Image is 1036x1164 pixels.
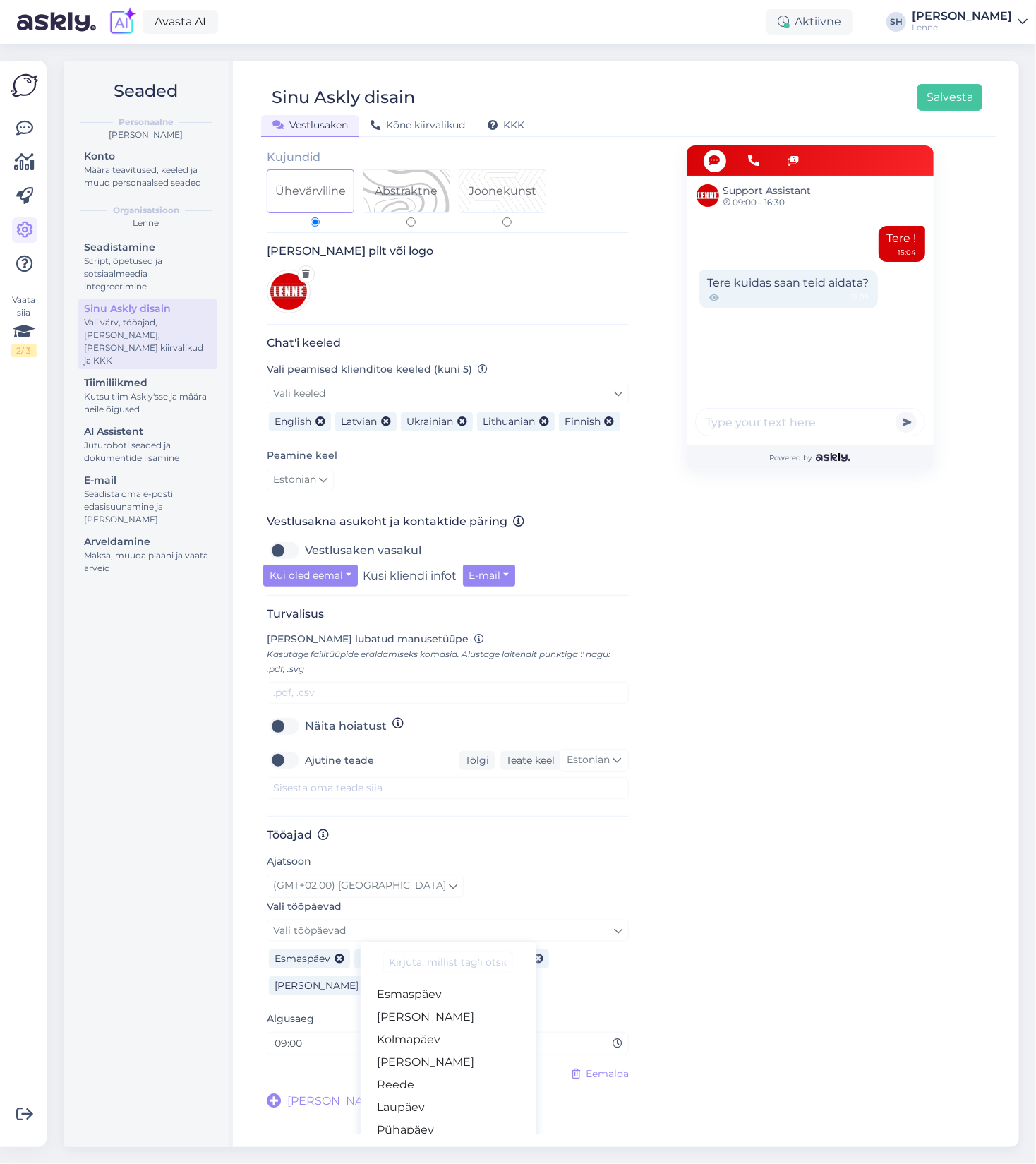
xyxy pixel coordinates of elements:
[483,415,535,428] span: Lithuanian
[267,875,464,897] a: (GMT+02:00) [GEOGRAPHIC_DATA]
[267,682,629,704] input: .pdf, .csv
[565,415,601,428] span: Finnish
[143,10,218,34] a: Avasta AI
[360,1074,536,1096] a: Reede
[75,217,217,229] div: Lenne
[502,217,512,227] input: Pattern 2Joonekunst
[341,415,377,428] span: Latvian
[852,292,869,304] span: 15:05
[723,198,812,207] span: 09:00 - 16:30
[84,488,211,526] div: Seadista oma e-posti edasisuunamine ja [PERSON_NAME]
[360,1119,536,1141] a: Pühapäev
[75,128,217,141] div: [PERSON_NAME]
[267,632,469,645] span: [PERSON_NAME] lubatud manusetüüpe
[586,1067,629,1081] span: Eemalda
[84,534,211,549] div: Arveldamine
[78,373,217,418] a: TiimiliikmedKutsu tiim Askly'sse ja määra neile õigused
[697,184,719,207] img: Support
[267,899,342,914] label: Vali tööpäevad
[78,299,217,369] a: Sinu Askly disainVali värv, tööajad, [PERSON_NAME], [PERSON_NAME] kiirvalikud ja KKK
[84,473,211,488] div: E-mail
[267,270,311,313] img: Logo preview
[267,607,629,620] h3: Turvalisus
[766,9,853,35] div: Aktiivne
[360,983,536,1006] a: Esmaspäev
[360,1096,536,1119] a: Laupäev
[275,979,359,992] span: [PERSON_NAME]
[267,336,629,349] h3: Chat'i keeled
[78,147,217,191] a: KontoMäära teavitused, keeled ja muud personaalsed seaded
[917,84,982,111] button: Salvesta
[113,204,179,217] b: Organisatsioon
[275,952,330,965] span: Esmaspäev
[84,255,211,293] div: Script, õpetused ja sotsiaalmeedia integreerimine
[275,415,311,428] span: English
[912,11,1028,33] a: [PERSON_NAME]Lenne
[84,240,211,255] div: Seadistamine
[263,565,358,587] button: Kui oled eemal
[816,453,850,462] img: Askly
[488,119,524,131] span: KKK
[78,471,217,528] a: E-mailSeadista oma e-posti edasisuunamine ja [PERSON_NAME]
[267,150,629,164] h5: Kujundid
[273,878,446,894] span: (GMT+02:00) [GEOGRAPHIC_DATA]
[360,1028,536,1051] a: Kolmapäev
[267,362,488,377] label: Vali peamised klienditoe keeled (kuni 5)
[267,828,629,841] h3: Tööajad
[84,424,211,439] div: AI Assistent
[469,183,536,200] div: Joonekunst
[886,12,906,32] div: SH
[107,7,137,37] img: explore-ai
[267,854,311,869] label: Ajatsoon
[500,753,555,768] div: Teate keel
[11,72,38,99] img: Askly Logo
[723,184,812,198] span: Support Assistant
[311,217,320,227] input: Ühevärviline
[84,376,211,390] div: Tiimiliikmed
[287,1093,385,1110] span: [PERSON_NAME]
[267,515,629,528] h3: Vestlusakna asukoht ja kontaktide päring
[769,452,850,463] span: Powered by
[406,415,453,428] span: Ukrainian
[78,422,217,467] a: AI AssistentJuturoboti seaded ja dokumentide lisamine
[360,1051,536,1074] a: [PERSON_NAME]
[267,469,334,491] a: Estonian
[272,119,348,131] span: Vestlusaken
[75,78,217,104] h2: Seaded
[360,1006,536,1028] a: [PERSON_NAME]
[275,183,346,200] div: Ühevärviline
[273,387,325,400] span: Vali keeled
[11,344,37,357] div: 2 / 3
[119,116,174,128] b: Personaalne
[78,238,217,295] a: SeadistamineScript, õpetused ja sotsiaalmeedia integreerimine
[267,448,337,463] label: Peamine keel
[84,301,211,316] div: Sinu Askly disain
[305,539,421,562] label: Vestlusaken vasakul
[898,247,917,258] div: 15:04
[305,749,374,772] label: Ajutine teade
[363,565,457,587] label: Küsi kliendi infot
[305,715,387,738] label: Näita hoiatust
[371,119,465,131] span: Kõne kiirvalikud
[459,751,495,770] div: Tõlgi
[272,84,415,111] div: Sinu Askly disain
[567,752,610,768] span: Estonian
[267,649,610,674] span: Kasutage failitüüpide eraldamiseks komasid. Alustage laitendit punktiga '.' nagu: .pdf, .svg
[267,920,629,942] a: Vali tööpäevad
[383,952,512,973] input: Kirjuta, millist tag'i otsid
[695,408,925,436] input: Type your text here
[463,565,516,587] button: E-mail
[912,11,1012,22] div: [PERSON_NAME]
[273,472,316,488] span: Estonian
[84,316,211,367] div: Vali värv, tööajad, [PERSON_NAME], [PERSON_NAME] kiirvalikud ja KKK
[78,532,217,577] a: ArveldamineMaksa, muuda plaani ja vaata arveid
[267,383,629,404] a: Vali keeled
[267,1012,314,1026] label: Algusaeg
[11,294,37,357] div: Vaata siia
[912,22,1012,33] div: Lenne
[375,183,438,200] div: Abstraktne
[84,549,211,575] div: Maksa, muuda plaani ja vaata arveid
[84,149,211,164] div: Konto
[84,390,211,416] div: Kutsu tiim Askly'sse ja määra neile õigused
[84,164,211,189] div: Määra teavitused, keeled ja muud personaalsed seaded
